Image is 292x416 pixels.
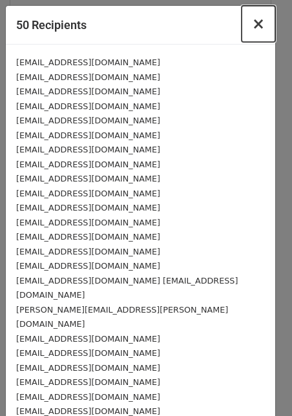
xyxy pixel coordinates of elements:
[252,15,265,33] span: ×
[16,145,160,154] small: [EMAIL_ADDRESS][DOMAIN_NAME]
[16,334,160,344] small: [EMAIL_ADDRESS][DOMAIN_NAME]
[16,348,160,358] small: [EMAIL_ADDRESS][DOMAIN_NAME]
[16,203,160,213] small: [EMAIL_ADDRESS][DOMAIN_NAME]
[16,232,160,242] small: [EMAIL_ADDRESS][DOMAIN_NAME]
[16,101,160,111] small: [EMAIL_ADDRESS][DOMAIN_NAME]
[16,57,160,67] small: [EMAIL_ADDRESS][DOMAIN_NAME]
[16,363,160,373] small: [EMAIL_ADDRESS][DOMAIN_NAME]
[16,276,238,300] small: [EMAIL_ADDRESS][DOMAIN_NAME] [EMAIL_ADDRESS][DOMAIN_NAME]
[16,174,160,183] small: [EMAIL_ADDRESS][DOMAIN_NAME]
[242,6,275,42] button: Close
[16,261,160,271] small: [EMAIL_ADDRESS][DOMAIN_NAME]
[16,377,160,387] small: [EMAIL_ADDRESS][DOMAIN_NAME]
[16,130,160,140] small: [EMAIL_ADDRESS][DOMAIN_NAME]
[16,160,160,169] small: [EMAIL_ADDRESS][DOMAIN_NAME]
[16,218,160,227] small: [EMAIL_ADDRESS][DOMAIN_NAME]
[16,87,160,96] small: [EMAIL_ADDRESS][DOMAIN_NAME]
[16,189,160,198] small: [EMAIL_ADDRESS][DOMAIN_NAME]
[227,354,292,416] iframe: Chat Widget
[16,406,160,416] small: [EMAIL_ADDRESS][DOMAIN_NAME]
[16,247,160,256] small: [EMAIL_ADDRESS][DOMAIN_NAME]
[16,16,87,34] h5: 50 Recipients
[16,72,160,82] small: [EMAIL_ADDRESS][DOMAIN_NAME]
[16,116,160,125] small: [EMAIL_ADDRESS][DOMAIN_NAME]
[16,392,160,402] small: [EMAIL_ADDRESS][DOMAIN_NAME]
[16,305,228,329] small: [PERSON_NAME][EMAIL_ADDRESS][PERSON_NAME][DOMAIN_NAME]
[227,354,292,416] div: Widget de chat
